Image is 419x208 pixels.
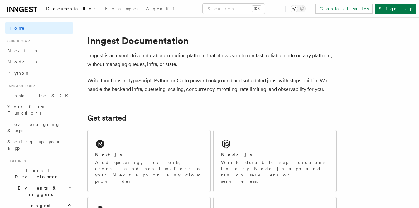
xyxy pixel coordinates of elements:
[221,151,252,158] h2: Node.js
[315,4,373,14] a: Contact sales
[7,139,61,151] span: Setting up your app
[291,5,306,12] button: Toggle dark mode
[87,51,337,69] p: Inngest is an event-driven durable execution platform that allows you to run fast, reliable code ...
[5,136,73,154] a: Setting up your app
[5,159,26,164] span: Features
[5,167,68,180] span: Local Development
[7,93,72,98] span: Install the SDK
[5,84,35,89] span: Inngest tour
[5,39,32,44] span: Quick start
[5,22,73,34] a: Home
[87,114,126,122] a: Get started
[5,119,73,136] a: Leveraging Steps
[5,182,73,200] button: Events & Triggers
[5,45,73,56] a: Next.js
[87,76,337,94] p: Write functions in TypeScript, Python or Go to power background and scheduled jobs, with steps bu...
[375,4,416,14] a: Sign Up
[5,90,73,101] a: Install the SDK
[5,165,73,182] button: Local Development
[7,71,30,76] span: Python
[203,4,265,14] button: Search...⌘K
[7,59,37,64] span: Node.js
[46,6,98,11] span: Documentation
[142,2,183,17] a: AgentKit
[5,185,68,197] span: Events & Triggers
[7,122,60,133] span: Leveraging Steps
[101,2,142,17] a: Examples
[87,130,211,192] a: Next.jsAdd queueing, events, crons, and step functions to your Next app on any cloud provider.
[146,6,179,11] span: AgentKit
[95,159,203,184] p: Add queueing, events, crons, and step functions to your Next app on any cloud provider.
[95,151,122,158] h2: Next.js
[5,67,73,79] a: Python
[7,48,37,53] span: Next.js
[5,101,73,119] a: Your first Functions
[5,56,73,67] a: Node.js
[87,35,337,46] h1: Inngest Documentation
[7,25,25,31] span: Home
[221,159,329,184] p: Write durable step functions in any Node.js app and run on servers or serverless.
[7,104,45,116] span: Your first Functions
[252,6,261,12] kbd: ⌘K
[105,6,138,11] span: Examples
[213,130,337,192] a: Node.jsWrite durable step functions in any Node.js app and run on servers or serverless.
[42,2,101,17] a: Documentation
